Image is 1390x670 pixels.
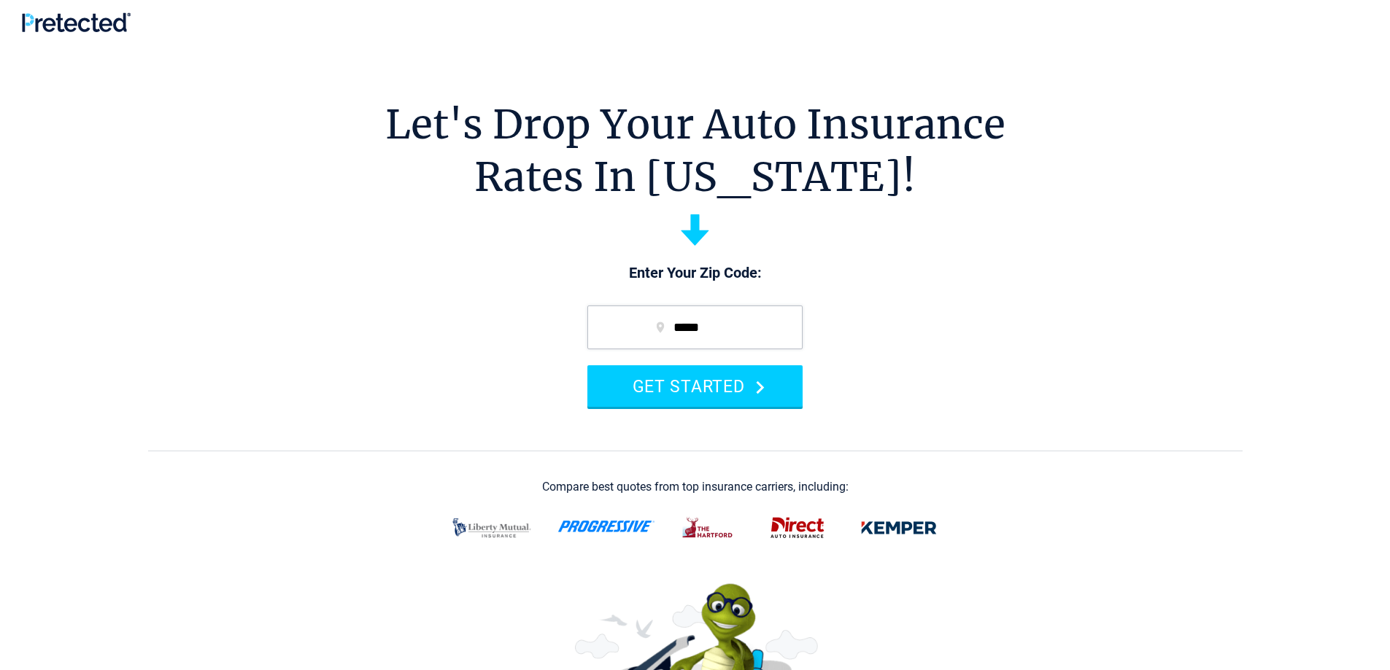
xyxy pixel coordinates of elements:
input: zip code [587,305,803,349]
img: direct [762,509,833,547]
img: progressive [557,521,655,532]
img: thehartford [673,509,744,547]
button: GET STARTED [587,365,803,407]
p: Enter Your Zip Code: [573,263,817,284]
img: kemper [851,509,947,547]
img: liberty [444,509,540,547]
img: Pretected Logo [22,12,131,32]
div: Compare best quotes from top insurance carriers, including: [542,480,849,494]
h1: Let's Drop Your Auto Insurance Rates In [US_STATE]! [385,98,1005,203]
